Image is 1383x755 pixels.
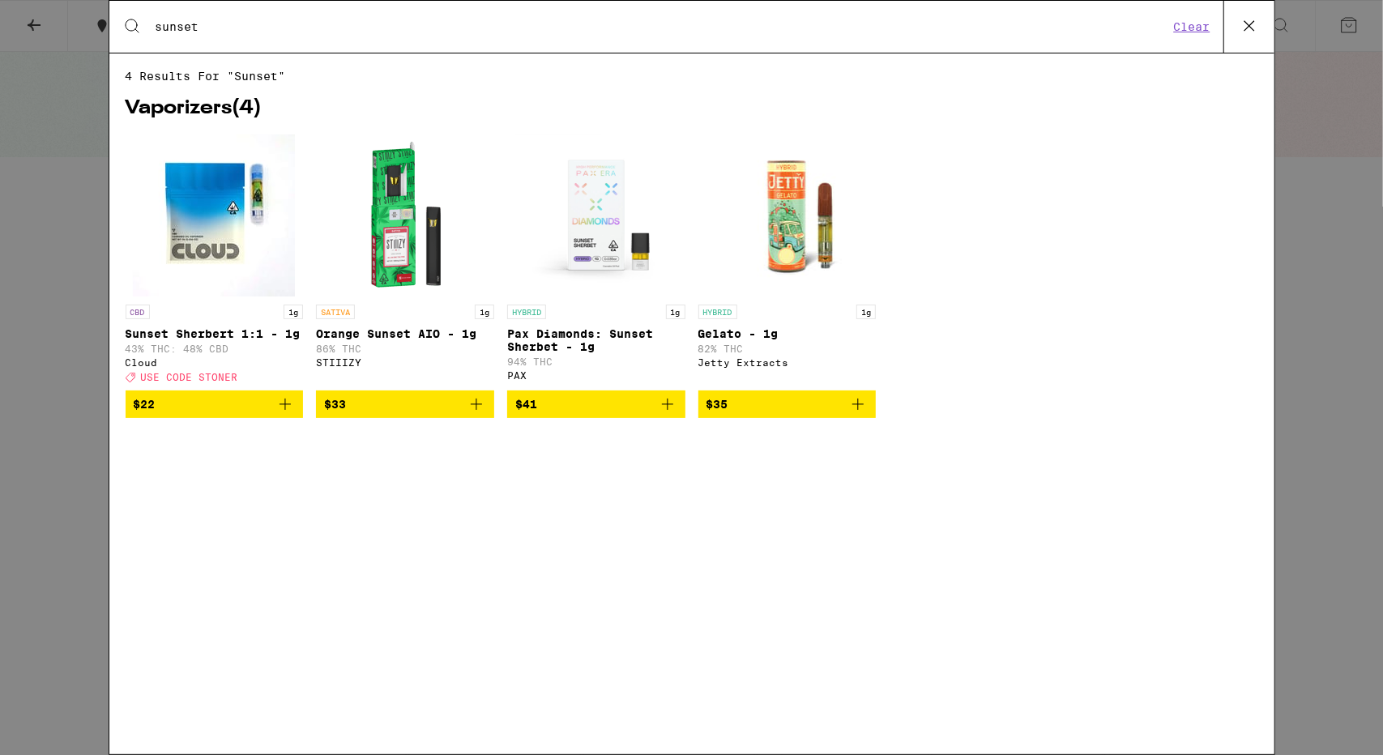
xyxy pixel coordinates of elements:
button: Add to bag [126,390,304,418]
input: Search for products & categories [155,19,1169,34]
p: HYBRID [507,305,546,319]
p: Sunset Sherbert 1:1 - 1g [126,327,304,340]
button: Clear [1169,19,1215,34]
span: 4 results for "sunset" [126,70,1258,83]
a: Open page for Pax Diamonds: Sunset Sherbet - 1g from PAX [507,134,685,390]
span: $41 [515,398,537,411]
p: 94% THC [507,356,685,367]
h2: Vaporizers ( 4 ) [126,99,1258,118]
img: PAX - Pax Diamonds: Sunset Sherbet - 1g [515,134,677,296]
img: Cloud - Sunset Sherbert 1:1 - 1g [133,134,295,296]
span: USE CODE STONER [141,372,238,382]
p: 86% THC [316,343,494,354]
div: PAX [507,370,685,381]
p: Gelato - 1g [698,327,877,340]
span: $35 [706,398,728,411]
a: Open page for Sunset Sherbert 1:1 - 1g from Cloud [126,134,304,390]
p: 82% THC [698,343,877,354]
span: $33 [324,398,346,411]
button: Add to bag [507,390,685,418]
div: STIIIZY [316,357,494,368]
p: 43% THC: 48% CBD [126,343,304,354]
p: Pax Diamonds: Sunset Sherbet - 1g [507,327,685,353]
button: Add to bag [316,390,494,418]
a: Open page for Gelato - 1g from Jetty Extracts [698,134,877,390]
p: HYBRID [698,305,737,319]
img: STIIIZY - Orange Sunset AIO - 1g [324,134,486,296]
img: Jetty Extracts - Gelato - 1g [706,134,868,296]
div: Jetty Extracts [698,357,877,368]
p: 1g [666,305,685,319]
div: Cloud [126,357,304,368]
p: 1g [284,305,303,319]
span: Hi. Need any help? [10,11,117,24]
p: 1g [475,305,494,319]
p: CBD [126,305,150,319]
p: 1g [856,305,876,319]
p: SATIVA [316,305,355,319]
span: $22 [134,398,156,411]
button: Add to bag [698,390,877,418]
p: Orange Sunset AIO - 1g [316,327,494,340]
a: Open page for Orange Sunset AIO - 1g from STIIIZY [316,134,494,390]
